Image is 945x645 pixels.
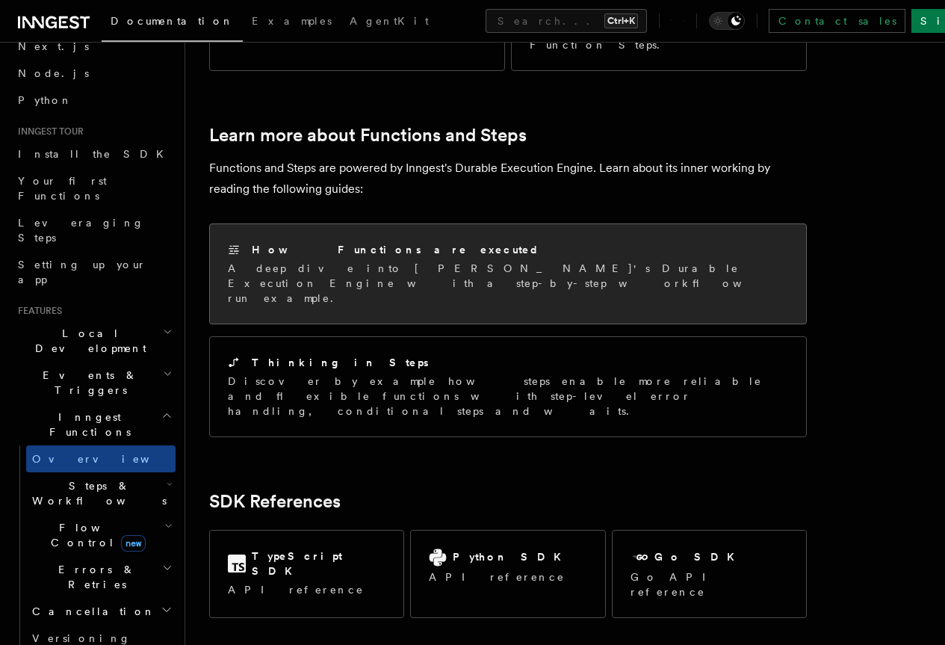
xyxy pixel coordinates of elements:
[12,362,176,404] button: Events & Triggers
[12,251,176,293] a: Setting up your app
[453,549,570,564] h2: Python SDK
[18,148,173,160] span: Install the SDK
[209,158,807,200] p: Functions and Steps are powered by Inngest's Durable Execution Engine. Learn about its inner work...
[12,404,176,445] button: Inngest Functions
[26,562,162,592] span: Errors & Retries
[26,445,176,472] a: Overview
[341,4,438,40] a: AgentKit
[26,604,155,619] span: Cancellation
[12,87,176,114] a: Python
[709,12,745,30] button: Toggle dark mode
[32,453,186,465] span: Overview
[26,478,167,508] span: Steps & Workflows
[350,15,429,27] span: AgentKit
[111,15,234,27] span: Documentation
[243,4,341,40] a: Examples
[228,374,788,419] p: Discover by example how steps enable more reliable and flexible functions with step-level error h...
[12,209,176,251] a: Leveraging Steps
[18,40,89,52] span: Next.js
[630,570,788,599] p: Go API reference
[209,336,807,437] a: Thinking in StepsDiscover by example how steps enable more reliable and flexible functions with s...
[18,67,89,79] span: Node.js
[429,570,570,584] p: API reference
[26,598,176,625] button: Cancellation
[12,410,161,439] span: Inngest Functions
[769,9,905,33] a: Contact sales
[228,582,385,597] p: API reference
[26,514,176,556] button: Flow Controlnew
[252,549,385,578] h2: TypeScript SDK
[486,9,647,33] button: Search...Ctrl+K
[654,549,743,564] h2: Go SDK
[12,326,163,356] span: Local Development
[410,530,605,618] a: Python SDKAPI reference
[18,217,144,244] span: Leveraging Steps
[26,556,176,598] button: Errors & Retries
[252,242,540,257] h2: How Functions are executed
[209,125,527,146] a: Learn more about Functions and Steps
[12,126,84,138] span: Inngest tour
[604,13,638,28] kbd: Ctrl+K
[26,520,164,550] span: Flow Control
[26,472,176,514] button: Steps & Workflows
[209,530,404,618] a: TypeScript SDKAPI reference
[121,535,146,552] span: new
[209,223,807,324] a: How Functions are executedA deep dive into [PERSON_NAME]'s Durable Execution Engine with a step-b...
[252,15,332,27] span: Examples
[228,261,788,306] p: A deep dive into [PERSON_NAME]'s Durable Execution Engine with a step-by-step workflow run example.
[102,4,243,42] a: Documentation
[12,60,176,87] a: Node.js
[18,259,146,286] span: Setting up your app
[252,355,429,370] h2: Thinking in Steps
[18,94,72,106] span: Python
[12,33,176,60] a: Next.js
[612,530,807,618] a: Go SDKGo API reference
[12,305,62,317] span: Features
[18,175,107,202] span: Your first Functions
[12,368,163,398] span: Events & Triggers
[209,491,341,512] a: SDK References
[32,632,131,644] span: Versioning
[12,320,176,362] button: Local Development
[12,141,176,167] a: Install the SDK
[12,167,176,209] a: Your first Functions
